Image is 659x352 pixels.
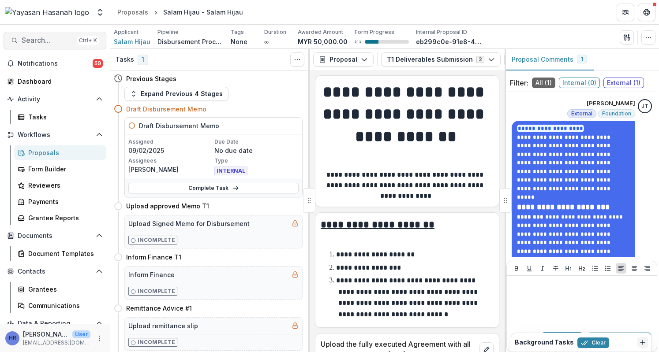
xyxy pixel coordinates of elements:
button: Underline [524,263,535,274]
a: Grantees [14,282,106,296]
a: Reviewers [14,178,106,193]
p: Type [214,157,299,165]
button: Open Documents [4,229,106,243]
button: Align Left [616,263,626,274]
p: ∞ [264,37,269,46]
h4: Remittance Advice #1 [126,304,192,313]
button: Dismiss [637,337,648,348]
a: Proposals [14,145,106,160]
a: Grantee Reports [14,211,106,225]
button: Heading 1 [563,263,574,274]
button: Open entity switcher [94,4,106,21]
h2: Background Tasks [515,339,574,346]
div: Proposals [28,148,99,157]
h5: Draft Disbursement Memo [139,121,219,130]
a: Salam Hijau [114,37,150,46]
p: [PERSON_NAME] [128,165,213,174]
h4: Previous Stages [126,74,176,83]
div: Document Templates [28,249,99,258]
span: Notifications [18,60,93,67]
button: Heading 2 [577,263,587,274]
button: Ordered List [603,263,613,274]
button: More [94,333,105,344]
p: Disbursement Process [157,37,224,46]
span: Foundation [602,111,631,117]
p: Internal Proposal ID [416,28,467,36]
span: All ( 1 ) [532,78,555,88]
a: Document Templates [14,246,106,261]
nav: breadcrumb [114,6,247,19]
p: Applicant [114,28,139,36]
span: 1 [581,56,583,62]
button: Search... [4,32,106,49]
h3: Tasks [116,56,134,63]
p: Awarded Amount [298,28,343,36]
div: Proposals [117,7,148,17]
button: Proposal Comments [505,49,594,70]
button: Clear [577,337,609,348]
div: Salam Hijau - Salam Hijau [163,7,243,17]
p: No due date [214,146,299,155]
a: Tasks [14,110,106,124]
img: Yayasan Hasanah logo [5,7,89,18]
p: 31 % [355,39,361,45]
button: Bold [511,263,522,274]
p: eb299c0e-91e8-4ef6-984c-4576945b20ca [416,37,482,46]
button: View Attached Files [504,52,518,67]
a: Communications [14,298,106,313]
div: Communications [28,301,99,310]
div: Form Builder [28,164,99,174]
a: Form Builder [14,162,106,176]
p: [EMAIL_ADDRESS][DOMAIN_NAME] [23,339,90,347]
button: Bullet List [590,263,600,274]
p: MYR 50,000.00 [298,37,348,46]
p: Form Progress [355,28,394,36]
h5: Upload Signed Memo for Disbursement [128,219,250,228]
h4: Draft Disbursement Memo [126,104,206,114]
span: External [571,111,592,117]
span: 1 [138,55,148,65]
p: [PERSON_NAME] [587,99,635,108]
span: Activity [18,96,92,103]
button: Open Contacts [4,264,106,278]
span: 59 [93,59,103,68]
button: Proposal [313,52,374,67]
p: None [231,37,247,46]
a: Complete Task [128,183,299,193]
div: Ctrl + K [77,36,99,45]
p: Tags [231,28,244,36]
button: Internal [541,332,584,346]
button: T1 Deliverables Submission2 [381,52,501,67]
p: Incomplete [138,236,175,244]
div: Josselyn Tan [641,104,648,109]
button: Open Workflows [4,128,106,142]
p: Assignees [128,157,213,165]
p: 09/02/2025 [128,146,213,155]
span: Search... [22,36,74,44]
p: Incomplete [138,338,175,346]
p: Filter: [510,78,528,88]
div: Dashboard [18,77,99,86]
p: Duration [264,28,286,36]
button: Notifications59 [4,56,106,70]
h4: Upload approved Memo T1 [126,201,209,211]
div: Tasks [28,112,99,122]
button: Align Right [642,263,652,274]
button: Partners [617,4,634,21]
div: Grantee Reports [28,213,99,222]
button: Italicize [537,263,548,274]
a: Proposals [114,6,152,19]
a: Dashboard [4,74,106,89]
span: Data & Reporting [18,320,92,327]
span: Workflows [18,131,92,139]
h5: Upload remittance slip [128,321,198,330]
h4: Inform Finance T1 [126,252,181,262]
p: User [72,330,90,338]
p: [PERSON_NAME] [23,330,69,339]
div: Grantees [28,285,99,294]
p: Incomplete [138,287,175,295]
button: Expand Previous 4 Stages [124,87,228,101]
p: Assigned [128,138,213,146]
span: Contacts [18,268,92,275]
